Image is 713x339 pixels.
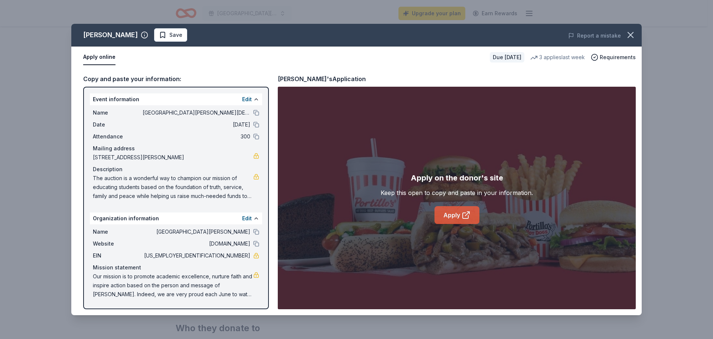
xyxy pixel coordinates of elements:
button: Apply online [83,49,115,65]
span: Save [169,31,182,39]
span: Date [93,120,143,129]
span: [GEOGRAPHIC_DATA][PERSON_NAME][DEMOGRAPHIC_DATA] 2025 Dinner Auction 60th Anniversary [143,108,250,117]
div: [PERSON_NAME]'s Application [278,74,366,84]
span: [GEOGRAPHIC_DATA][PERSON_NAME] [143,227,250,236]
div: Description [93,165,259,174]
div: Apply on the donor's site [411,172,503,184]
span: [DOMAIN_NAME] [143,239,250,248]
button: Report a mistake [568,31,621,40]
div: Organization information [90,212,262,224]
div: [PERSON_NAME] [83,29,138,41]
span: Name [93,227,143,236]
span: EIN [93,251,143,260]
button: Edit [242,214,252,223]
span: The auction is a wonderful way to champion our mission of educating students based on the foundat... [93,174,253,201]
div: Event information [90,93,262,105]
button: Save [154,28,187,42]
button: Requirements [591,53,636,62]
div: Keep this open to copy and paste in your information. [381,188,533,197]
span: Attendance [93,132,143,141]
div: Mission statement [93,263,259,272]
button: Edit [242,95,252,104]
span: Our mission is to promote academic excellence, nurture faith and inspire action based on the pers... [93,272,253,299]
span: [US_EMPLOYER_IDENTIFICATION_NUMBER] [143,251,250,260]
div: Mailing address [93,144,259,153]
div: Copy and paste your information: [83,74,269,84]
span: [DATE] [143,120,250,129]
span: Website [93,239,143,248]
a: Apply [434,206,479,224]
div: 3 applies last week [530,53,585,62]
span: 300 [143,132,250,141]
span: [STREET_ADDRESS][PERSON_NAME] [93,153,253,162]
span: Name [93,108,143,117]
div: Due [DATE] [490,52,524,63]
span: Requirements [600,53,636,62]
